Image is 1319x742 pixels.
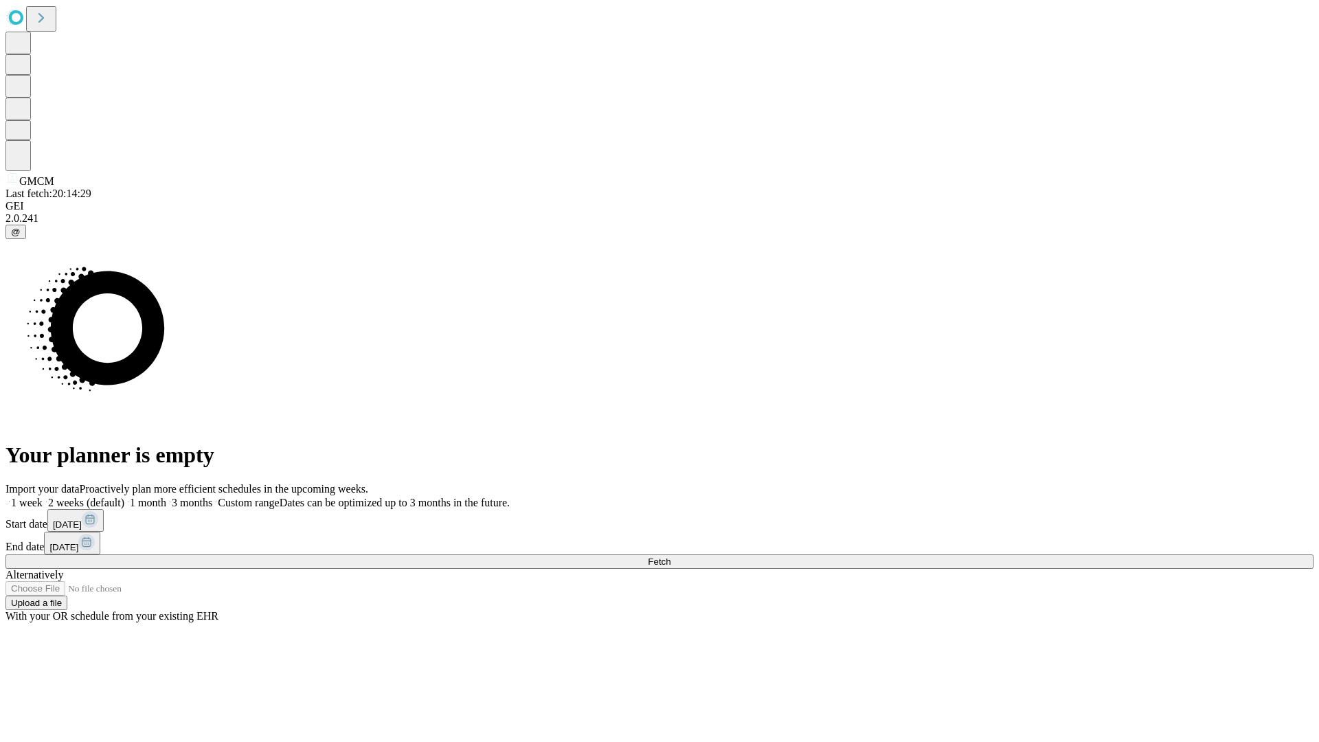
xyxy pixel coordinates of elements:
[5,200,1314,212] div: GEI
[44,532,100,554] button: [DATE]
[80,483,368,495] span: Proactively plan more efficient schedules in the upcoming weeks.
[19,175,54,187] span: GMCM
[5,532,1314,554] div: End date
[5,442,1314,468] h1: Your planner is empty
[5,483,80,495] span: Import your data
[48,497,124,508] span: 2 weeks (default)
[5,554,1314,569] button: Fetch
[5,610,218,622] span: With your OR schedule from your existing EHR
[47,509,104,532] button: [DATE]
[49,542,78,552] span: [DATE]
[280,497,510,508] span: Dates can be optimized up to 3 months in the future.
[5,188,91,199] span: Last fetch: 20:14:29
[218,497,279,508] span: Custom range
[648,556,670,567] span: Fetch
[5,569,63,581] span: Alternatively
[53,519,82,530] span: [DATE]
[5,225,26,239] button: @
[172,497,212,508] span: 3 months
[5,212,1314,225] div: 2.0.241
[130,497,166,508] span: 1 month
[11,497,43,508] span: 1 week
[11,227,21,237] span: @
[5,596,67,610] button: Upload a file
[5,509,1314,532] div: Start date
